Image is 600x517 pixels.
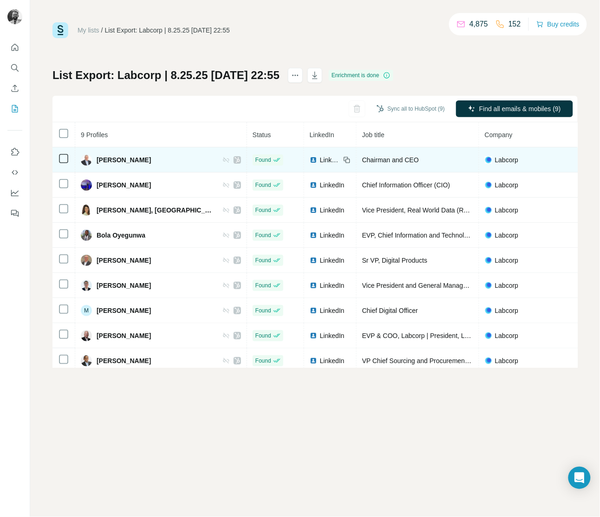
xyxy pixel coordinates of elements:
span: LinkedIn [310,131,334,139]
img: company-logo [485,232,492,239]
div: M [81,305,92,316]
img: Avatar [81,355,92,366]
span: LinkedIn [320,281,345,290]
span: Found [255,331,271,340]
span: Labcorp [495,306,519,315]
img: company-logo [485,181,492,189]
span: Chief Digital Officer [362,307,418,314]
span: [PERSON_NAME] [97,306,151,315]
span: Status [253,131,271,139]
img: Avatar [81,230,92,241]
img: Avatar [81,205,92,216]
img: LinkedIn logo [310,232,317,239]
span: Job title [362,131,385,139]
span: Found [255,281,271,290]
button: Search [7,60,22,76]
img: LinkedIn logo [310,282,317,289]
span: LinkedIn [320,231,345,240]
li: / [101,26,103,35]
button: Enrich CSV [7,80,22,97]
span: [PERSON_NAME] [97,155,151,165]
span: VP Chief Sourcing and Procurement Officer [362,357,488,365]
button: Use Surfe API [7,164,22,181]
img: LinkedIn logo [310,357,317,365]
img: Surfe Logo [52,22,68,38]
img: company-logo [485,206,492,214]
span: [PERSON_NAME] [97,256,151,265]
img: Avatar [81,330,92,341]
span: Found [255,156,271,164]
img: Avatar [81,280,92,291]
img: company-logo [485,307,492,314]
button: Feedback [7,205,22,222]
img: LinkedIn logo [310,156,317,164]
span: Company [485,131,513,139]
img: company-logo [485,257,492,264]
img: company-logo [485,282,492,289]
button: actions [288,68,303,83]
span: Vice President and General Manager of Real World Data [362,282,526,289]
img: LinkedIn logo [310,307,317,314]
span: Chairman and CEO [362,156,419,164]
button: Quick start [7,39,22,56]
span: LinkedIn [320,180,345,190]
img: company-logo [485,357,492,365]
span: Chief Information Officer (CIO) [362,181,450,189]
img: LinkedIn logo [310,206,317,214]
span: EVP, Chief Information and Technology Officer [362,232,496,239]
span: [PERSON_NAME] [97,356,151,365]
img: LinkedIn logo [310,332,317,339]
span: Labcorp [495,256,519,265]
span: Found [255,231,271,239]
span: Vice President, Real World Data (RWD) Product Development [362,206,541,214]
span: EVP & COO, Labcorp | President, Labcorp Diagnostics [362,332,520,339]
span: LinkedIn [320,205,345,215]
h1: List Export: Labcorp | 8.25.25 [DATE] 22:55 [52,68,280,83]
img: company-logo [485,332,492,339]
span: LinkedIn [320,256,345,265]
span: LinkedIn [320,356,345,365]
span: [PERSON_NAME] [97,281,151,290]
p: 4,875 [470,19,488,30]
span: Labcorp [495,205,519,215]
img: Avatar [7,9,22,24]
span: Found [255,206,271,214]
span: Found [255,181,271,189]
img: LinkedIn logo [310,257,317,264]
img: Avatar [81,179,92,191]
div: List Export: Labcorp | 8.25.25 [DATE] 22:55 [105,26,230,35]
span: LinkedIn [320,331,345,340]
span: Labcorp [495,281,519,290]
span: Labcorp [495,155,519,165]
button: Buy credits [536,18,580,31]
span: [PERSON_NAME] [97,331,151,340]
button: My lists [7,100,22,117]
span: LinkedIn [320,155,340,165]
span: Labcorp [495,231,519,240]
button: Use Surfe on LinkedIn [7,144,22,160]
span: [PERSON_NAME] [97,180,151,190]
img: Avatar [81,154,92,166]
p: 152 [509,19,521,30]
img: Avatar [81,255,92,266]
a: My lists [78,27,99,34]
div: Enrichment is done [329,70,393,81]
button: Dashboard [7,185,22,201]
span: Found [255,357,271,365]
span: Find all emails & mobiles (9) [479,104,561,113]
span: [PERSON_NAME], [GEOGRAPHIC_DATA] [97,205,213,215]
img: company-logo [485,156,492,164]
button: Find all emails & mobiles (9) [456,100,573,117]
span: Labcorp [495,331,519,340]
span: Bola Oyegunwa [97,231,145,240]
span: Sr VP, Digital Products [362,257,428,264]
span: LinkedIn [320,306,345,315]
span: Labcorp [495,180,519,190]
span: Found [255,256,271,265]
button: Sync all to HubSpot (9) [370,102,451,116]
img: LinkedIn logo [310,181,317,189]
span: Labcorp [495,356,519,365]
span: 9 Profiles [81,131,108,139]
span: Found [255,306,271,315]
div: Open Intercom Messenger [568,467,591,489]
